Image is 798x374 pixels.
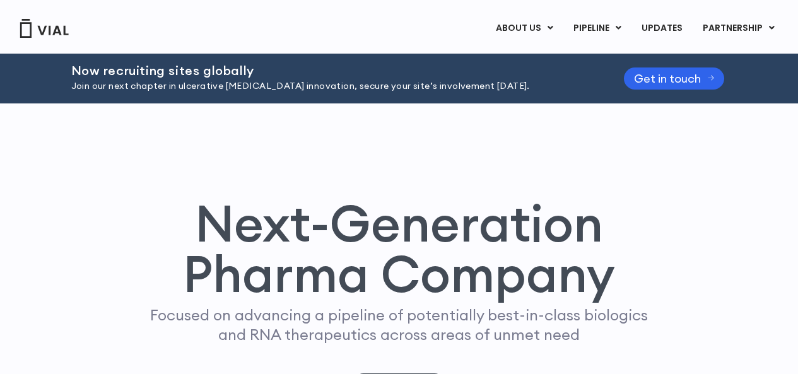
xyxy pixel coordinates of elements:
span: Get in touch [634,74,701,83]
a: PIPELINEMenu Toggle [563,18,631,39]
h1: Next-Generation Pharma Company [126,198,672,299]
a: UPDATES [631,18,692,39]
p: Join our next chapter in ulcerative [MEDICAL_DATA] innovation, secure your site’s involvement [DA... [71,79,592,93]
a: PARTNERSHIPMenu Toggle [693,18,785,39]
h2: Now recruiting sites globally [71,64,592,78]
a: ABOUT USMenu Toggle [486,18,563,39]
a: Get in touch [624,67,725,90]
p: Focused on advancing a pipeline of potentially best-in-class biologics and RNA therapeutics acros... [145,305,654,344]
img: Vial Logo [19,19,69,38]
